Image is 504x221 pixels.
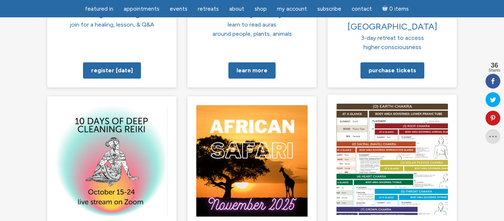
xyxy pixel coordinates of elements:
[382,6,389,12] i: Cart
[255,6,267,12] span: Shop
[193,2,223,16] a: Retreats
[213,30,292,37] span: around people, plants, animals
[489,62,500,69] span: 36
[225,2,249,16] a: About
[228,21,276,28] span: learn to read auras
[170,6,187,12] span: Events
[198,6,219,12] span: Retreats
[83,62,141,79] a: Register [DATE]
[273,2,311,16] a: My Account
[277,6,307,12] span: My Account
[360,62,424,79] a: Purchase tickets
[228,62,276,79] a: Learn more
[361,34,424,41] span: 3-day retreat to access
[85,6,113,12] span: featured in
[317,6,341,12] span: Subscribe
[119,2,164,16] a: Appointments
[347,2,376,16] a: Contact
[389,6,409,12] span: 0 items
[489,69,500,72] span: Shares
[352,6,372,12] span: Contact
[313,2,346,16] a: Subscribe
[80,2,118,16] a: featured in
[378,1,413,16] a: Cart0 items
[124,6,159,12] span: Appointments
[229,6,244,12] span: About
[165,2,192,16] a: Events
[250,2,271,16] a: Shop
[363,44,421,51] span: higher consciousness
[70,21,154,28] span: join for a healing, lesson, & Q&A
